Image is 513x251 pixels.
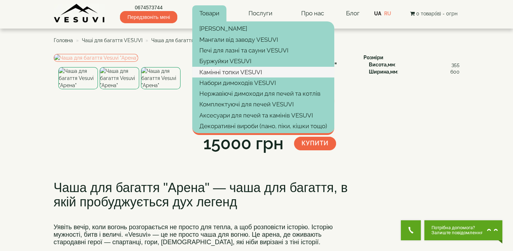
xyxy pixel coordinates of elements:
a: Товари [192,5,226,22]
a: 0674573744 [120,4,177,11]
button: Chat button [424,220,502,240]
a: UA [374,11,381,16]
img: Чаша для багаття Vesuvi "Арена" [54,54,138,62]
b: Розміри [363,55,383,60]
a: Декоративні вироби (пано, піки, кішки тощо) [192,121,334,131]
a: Аксесуари для печей та камінів VESUVI [192,110,334,121]
a: Комплектуючі для печей VESUVI [192,99,334,110]
a: Послуги [241,5,279,22]
span: Уявіть вечір, коли вогонь розгорається не просто для тепла, а щоб розповісти історію. Історію муж... [54,224,333,246]
a: RU [384,11,391,16]
button: 0 товар(ів) - 0грн [408,10,459,17]
div: : [369,68,460,75]
a: Про нас [294,5,331,22]
a: Нержавіючі димоходи для печей та котлів [192,88,334,99]
a: Головна [54,37,73,43]
span: Передзвоніть мені [120,11,177,23]
a: Печі для лазні та сауни VESUVI [192,45,334,56]
b: Висота,мм [369,62,395,67]
a: Мангали від заводу VESUVI [192,34,334,45]
a: Блог [346,10,359,17]
span: 600 [450,68,460,75]
img: Чаша для багаття Vesuvi "Арена" [100,67,139,89]
a: Чаші для багаття VESUVI [82,37,142,43]
img: Завод VESUVI [54,4,105,23]
a: Буржуйки VESUVI [192,56,334,66]
img: Чаша для багаття Vesuvi "Арена" [141,67,180,89]
span: 0 товар(ів) - 0грн [416,11,457,16]
a: Набори димоходів VESUVI [192,77,334,88]
span: 355 [451,61,460,68]
a: [PERSON_NAME] [192,23,334,34]
img: Чаша для багаття Vesuvi "Арена" [58,67,98,89]
b: Ширина,мм [369,69,397,75]
button: Купити [294,137,336,150]
div: : [369,61,460,68]
span: Чаша для багаття "Арена" — чаша для багаття, в якій пробуджується дух легенд [54,180,348,209]
div: 15000 грн [203,131,283,156]
span: Потрібна допомога? [431,225,483,230]
a: Камінні топки VESUVI [192,67,334,77]
span: Чаша для багаття Vesuvi "Арена" [151,37,229,43]
button: Get Call button [401,220,421,240]
span: Залиште повідомлення [431,230,483,235]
